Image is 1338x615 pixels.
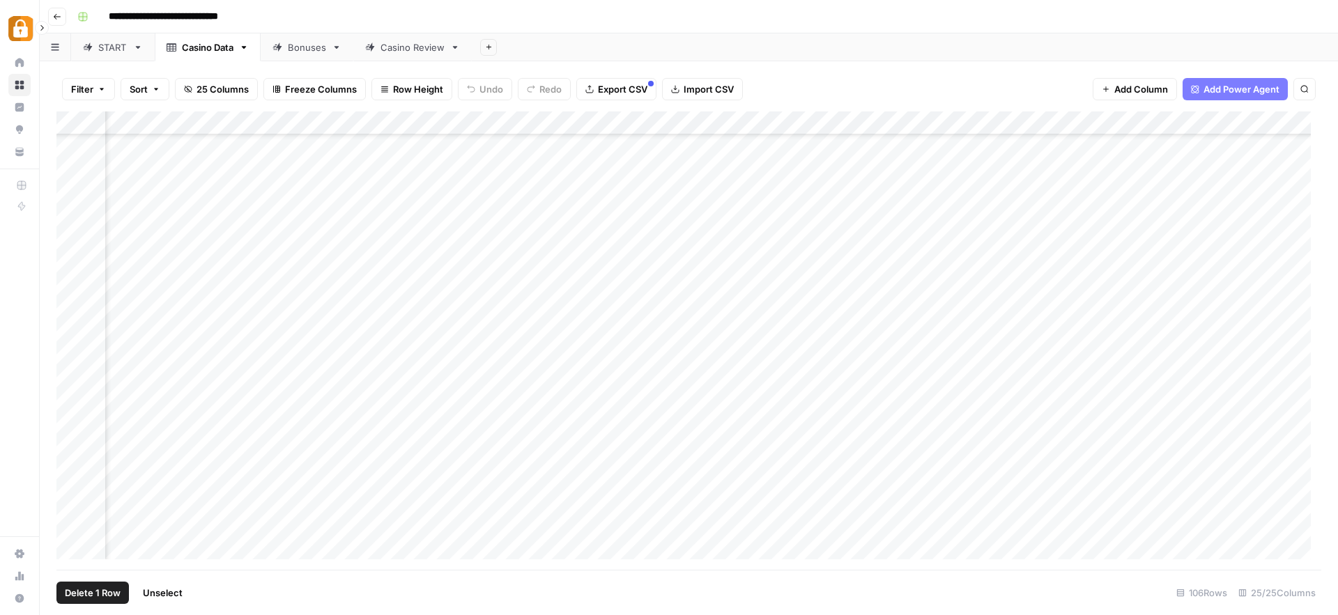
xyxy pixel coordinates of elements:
[288,40,326,54] div: Bonuses
[56,582,129,604] button: Delete 1 Row
[684,82,734,96] span: Import CSV
[393,82,443,96] span: Row Height
[353,33,472,61] a: Casino Review
[175,78,258,100] button: 25 Columns
[263,78,366,100] button: Freeze Columns
[98,40,128,54] div: START
[458,78,512,100] button: Undo
[8,16,33,41] img: Adzz Logo
[1171,582,1233,604] div: 106 Rows
[261,33,353,61] a: Bonuses
[8,587,31,609] button: Help + Support
[197,82,249,96] span: 25 Columns
[155,33,261,61] a: Casino Data
[134,582,191,604] button: Unselect
[71,82,93,96] span: Filter
[1204,82,1279,96] span: Add Power Agent
[1114,82,1168,96] span: Add Column
[8,96,31,118] a: Insights
[71,33,155,61] a: START
[371,78,452,100] button: Row Height
[662,78,743,100] button: Import CSV
[576,78,656,100] button: Export CSV
[1233,582,1321,604] div: 25/25 Columns
[8,74,31,96] a: Browse
[380,40,445,54] div: Casino Review
[8,565,31,587] a: Usage
[8,52,31,74] a: Home
[62,78,115,100] button: Filter
[8,543,31,565] a: Settings
[598,82,647,96] span: Export CSV
[1093,78,1177,100] button: Add Column
[65,586,121,600] span: Delete 1 Row
[479,82,503,96] span: Undo
[8,118,31,141] a: Opportunities
[8,11,31,46] button: Workspace: Adzz
[130,82,148,96] span: Sort
[8,141,31,163] a: Your Data
[182,40,233,54] div: Casino Data
[539,82,562,96] span: Redo
[121,78,169,100] button: Sort
[518,78,571,100] button: Redo
[143,586,183,600] span: Unselect
[1183,78,1288,100] button: Add Power Agent
[285,82,357,96] span: Freeze Columns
